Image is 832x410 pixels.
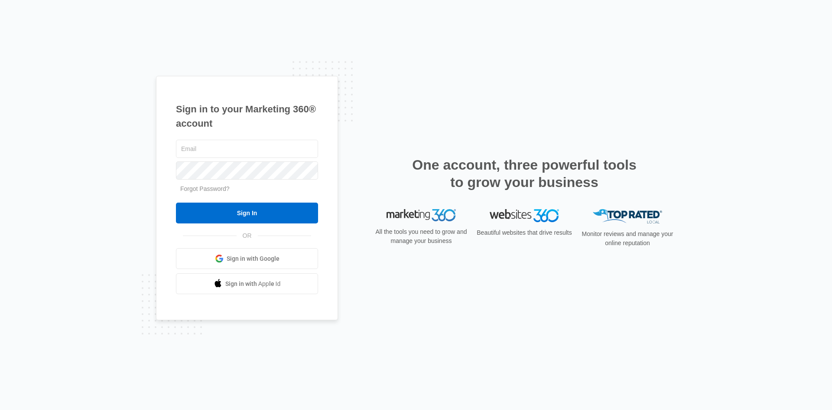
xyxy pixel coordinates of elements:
[387,209,456,221] img: Marketing 360
[180,185,230,192] a: Forgot Password?
[176,102,318,131] h1: Sign in to your Marketing 360® account
[373,227,470,246] p: All the tools you need to grow and manage your business
[227,254,279,263] span: Sign in with Google
[490,209,559,222] img: Websites 360
[579,230,676,248] p: Monitor reviews and manage your online reputation
[409,156,639,191] h2: One account, three powerful tools to grow your business
[476,228,573,237] p: Beautiful websites that drive results
[176,203,318,223] input: Sign In
[176,273,318,294] a: Sign in with Apple Id
[225,279,281,289] span: Sign in with Apple Id
[176,140,318,158] input: Email
[176,248,318,269] a: Sign in with Google
[593,209,662,223] img: Top Rated Local
[237,231,258,240] span: OR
